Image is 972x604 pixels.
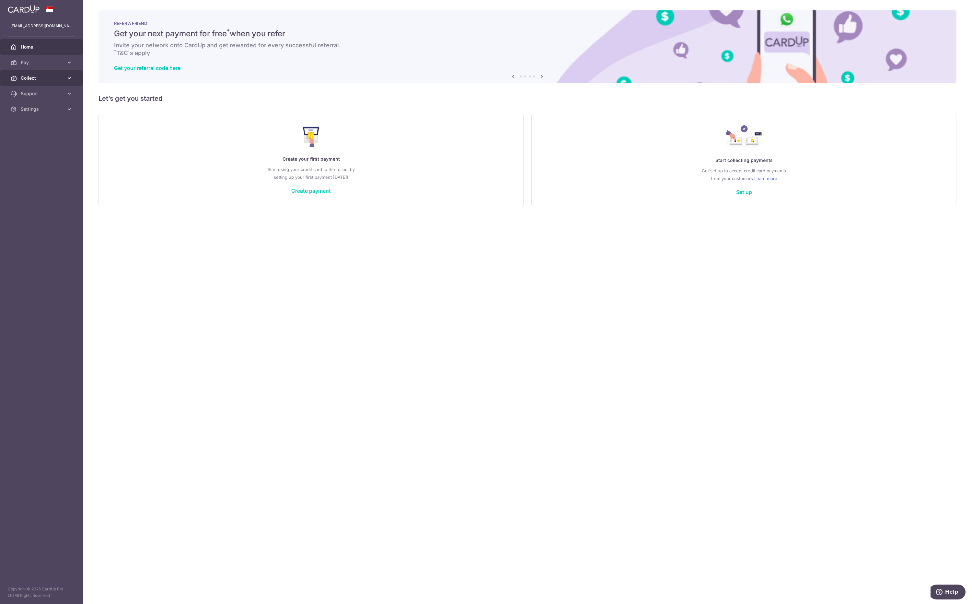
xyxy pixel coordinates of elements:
[545,167,943,182] p: Get set up to accept credit card payments from your customers.
[21,106,64,112] span: Settings
[21,59,64,66] span: Pay
[10,23,73,29] p: [EMAIL_ADDRESS][DOMAIN_NAME]
[112,155,510,163] p: Create your first payment
[291,188,331,194] a: Create payment
[931,585,966,601] iframe: Opens a widget where you can find more information
[303,127,319,147] img: Make Payment
[8,5,40,13] img: CardUp
[21,44,64,50] span: Home
[98,10,956,83] img: RAF banner
[114,65,180,71] a: Get your referral code here
[112,165,510,181] p: Start using your credit card to the fullest by setting up your first payment [DATE]!
[725,125,762,149] img: Collect Payment
[114,28,941,39] h5: Get your next payment for free when you refer
[114,21,941,26] p: REFER A FRIEND
[545,156,943,164] p: Start collecting payments
[736,189,752,195] a: Set up
[114,41,941,57] h6: Invite your network onto CardUp and get rewarded for every successful referral. T&C's apply
[21,75,64,81] span: Collect
[754,175,777,182] a: Learn more
[98,93,956,104] h5: Let’s get you started
[21,90,64,97] span: Support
